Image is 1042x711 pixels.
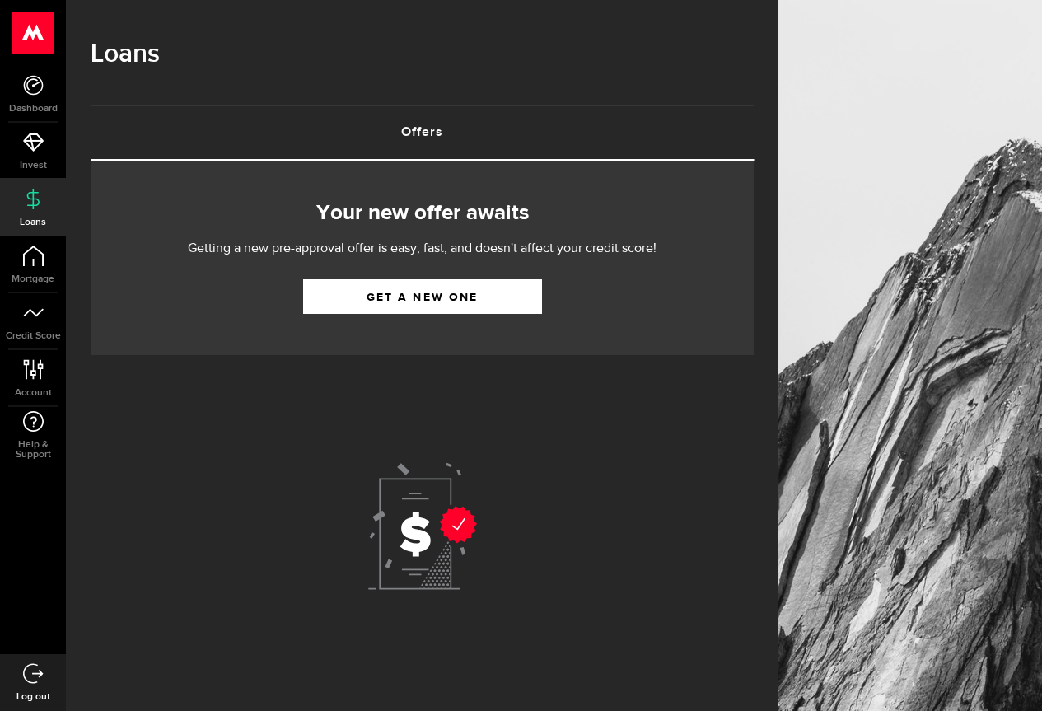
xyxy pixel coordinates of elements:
[973,642,1042,711] iframe: LiveChat chat widget
[91,33,754,76] h1: Loans
[91,106,754,159] a: Offers
[303,279,542,314] a: Get a new one
[91,105,754,161] ul: Tabs Navigation
[115,196,729,231] h2: Your new offer awaits
[138,239,707,259] p: Getting a new pre-approval offer is easy, fast, and doesn't affect your credit score!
